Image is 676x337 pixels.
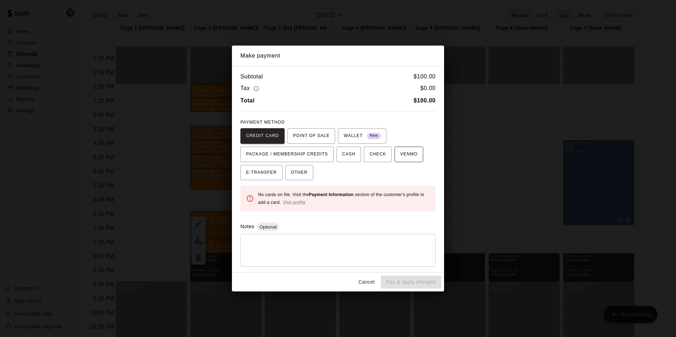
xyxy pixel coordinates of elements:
[291,167,308,178] span: OTHER
[338,128,386,144] button: WALLET New
[240,84,261,93] h6: Tax
[257,224,279,230] span: Optional
[344,130,381,142] span: WALLET
[240,128,285,144] button: CREDIT CARD
[355,276,378,289] button: Cancel
[258,192,424,205] span: No cards on file. Visit the section of the customer's profile to add a card.
[287,128,335,144] button: POINT OF SALE
[367,131,381,141] span: New
[240,147,334,162] button: PACKAGE / MEMBERSHIP CREDITS
[246,149,328,160] span: PACKAGE / MEMBERSHIP CREDITS
[414,97,436,104] b: $ 100.00
[240,224,254,229] label: Notes
[285,165,313,181] button: OTHER
[342,149,355,160] span: CASH
[369,149,386,160] span: CHECK
[414,72,436,81] h6: $ 100.00
[400,149,418,160] span: VENMO
[246,167,277,178] span: E-TRANSFER
[309,192,354,197] b: Payment Information
[240,120,285,125] span: PAYMENT METHOD
[240,72,263,81] h6: Subtotal
[232,46,444,66] h2: Make payment
[364,147,392,162] button: CHECK
[337,147,361,162] button: CASH
[283,200,305,205] a: Visit profile
[240,165,282,181] button: E-TRANSFER
[395,147,423,162] button: VENMO
[240,97,255,104] b: Total
[246,130,279,142] span: CREDIT CARD
[420,84,436,93] h6: $ 0.00
[293,130,330,142] span: POINT OF SALE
